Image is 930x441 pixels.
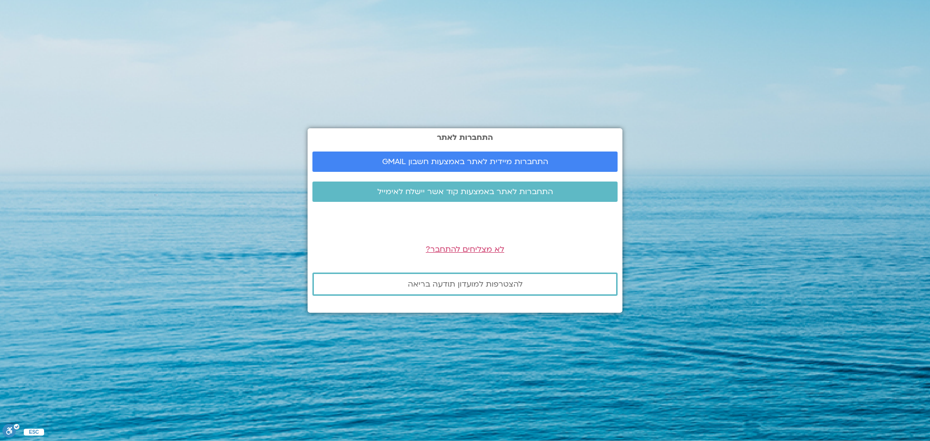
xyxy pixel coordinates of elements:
[426,244,504,255] a: לא מצליחים להתחבר?
[382,157,548,166] span: התחברות מיידית לאתר באמצעות חשבון GMAIL
[377,187,553,196] span: התחברות לאתר באמצעות קוד אשר יישלח לאימייל
[312,152,618,172] a: התחברות מיידית לאתר באמצעות חשבון GMAIL
[312,133,618,142] h2: התחברות לאתר
[408,280,523,289] span: להצטרפות למועדון תודעה בריאה
[312,182,618,202] a: התחברות לאתר באמצעות קוד אשר יישלח לאימייל
[312,273,618,296] a: להצטרפות למועדון תודעה בריאה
